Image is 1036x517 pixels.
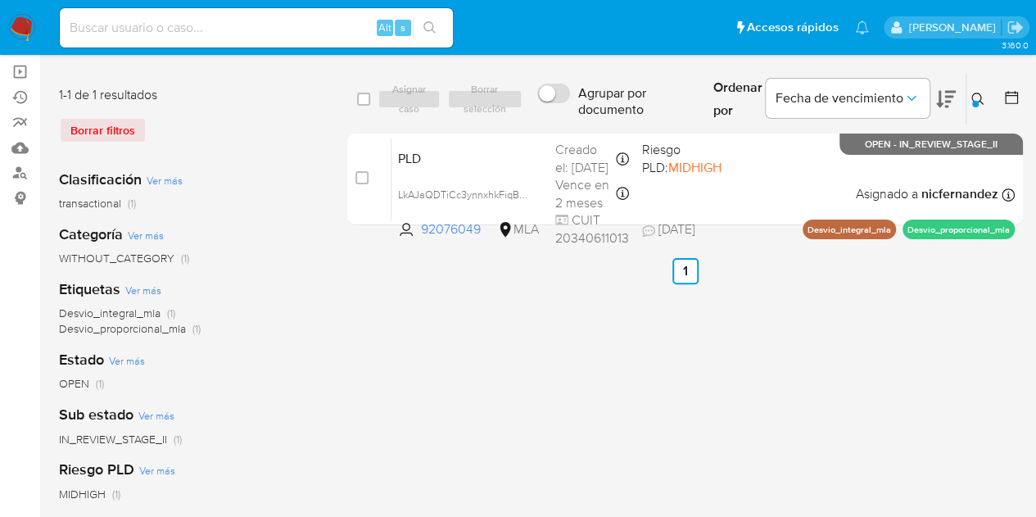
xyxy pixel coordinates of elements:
[1001,39,1028,52] span: 3.160.0
[60,17,453,39] input: Buscar usuario o caso...
[855,20,869,34] a: Notificaciones
[400,20,405,35] span: s
[413,16,446,39] button: search-icon
[1007,19,1024,36] a: Salir
[908,20,1001,35] p: nicolas.fernandezallen@mercadolibre.com
[378,20,391,35] span: Alt
[747,19,839,36] span: Accesos rápidos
